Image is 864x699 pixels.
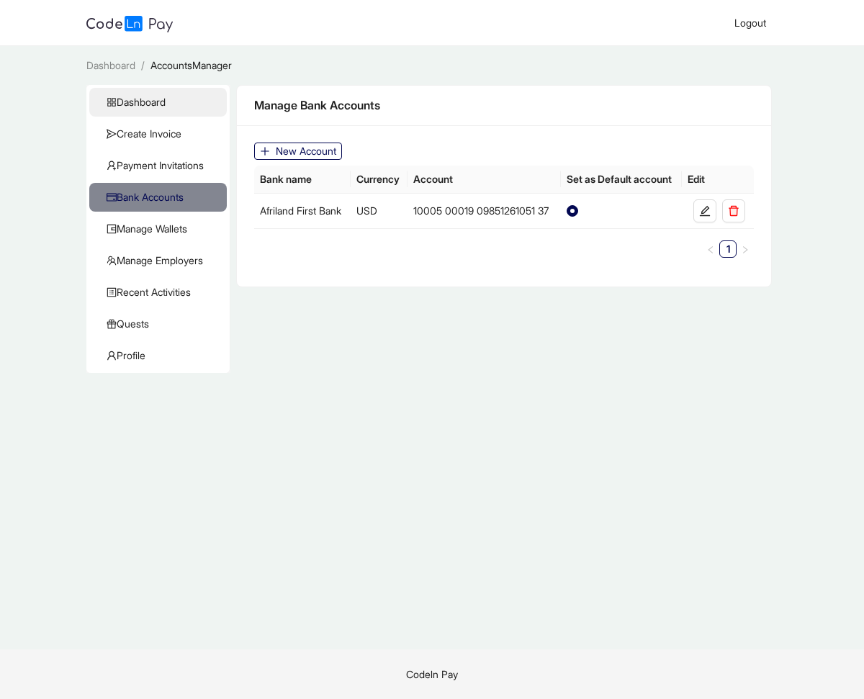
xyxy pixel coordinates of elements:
[720,241,736,257] a: 1
[254,143,342,160] button: plusNew Account
[722,199,745,222] button: delete
[693,199,716,222] button: edit
[107,119,215,148] span: Create Invoice
[408,194,561,229] td: 10005 00019 09851261051 37
[107,256,117,266] span: team
[107,351,117,361] span: user
[254,166,351,194] th: Bank name
[107,183,215,212] span: Bank Accounts
[254,96,755,114] div: Manage Bank Accounts
[734,17,766,29] span: Logout
[737,240,754,258] button: right
[107,215,215,243] span: Manage Wallets
[561,166,683,194] th: Set as Default account
[107,88,215,117] span: Dashboard
[141,59,145,71] span: /
[107,310,215,338] span: Quests
[260,146,270,156] span: plus
[702,240,719,258] button: left
[86,59,135,71] span: Dashboard
[107,161,117,171] span: user-add
[351,194,408,229] td: USD
[706,245,715,254] span: left
[107,287,117,297] span: profile
[719,240,737,258] li: 1
[107,97,117,107] span: appstore
[682,166,754,194] th: Edit
[107,151,215,180] span: Payment Invitations
[702,240,719,258] li: Previous Page
[107,224,117,234] span: wallet
[737,240,754,258] li: Next Page
[728,205,739,217] span: delete
[107,129,117,139] span: send
[107,246,215,275] span: Manage Employers
[86,16,173,32] img: logo
[741,245,750,254] span: right
[351,166,408,194] th: Currency
[150,59,232,71] span: AccountsManager
[699,205,711,217] span: edit
[107,341,215,370] span: Profile
[107,192,117,202] span: credit-card
[276,143,336,159] span: New Account
[107,319,117,329] span: gift
[254,194,351,229] td: Afriland First Bank
[408,166,561,194] th: Account
[107,278,215,307] span: Recent Activities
